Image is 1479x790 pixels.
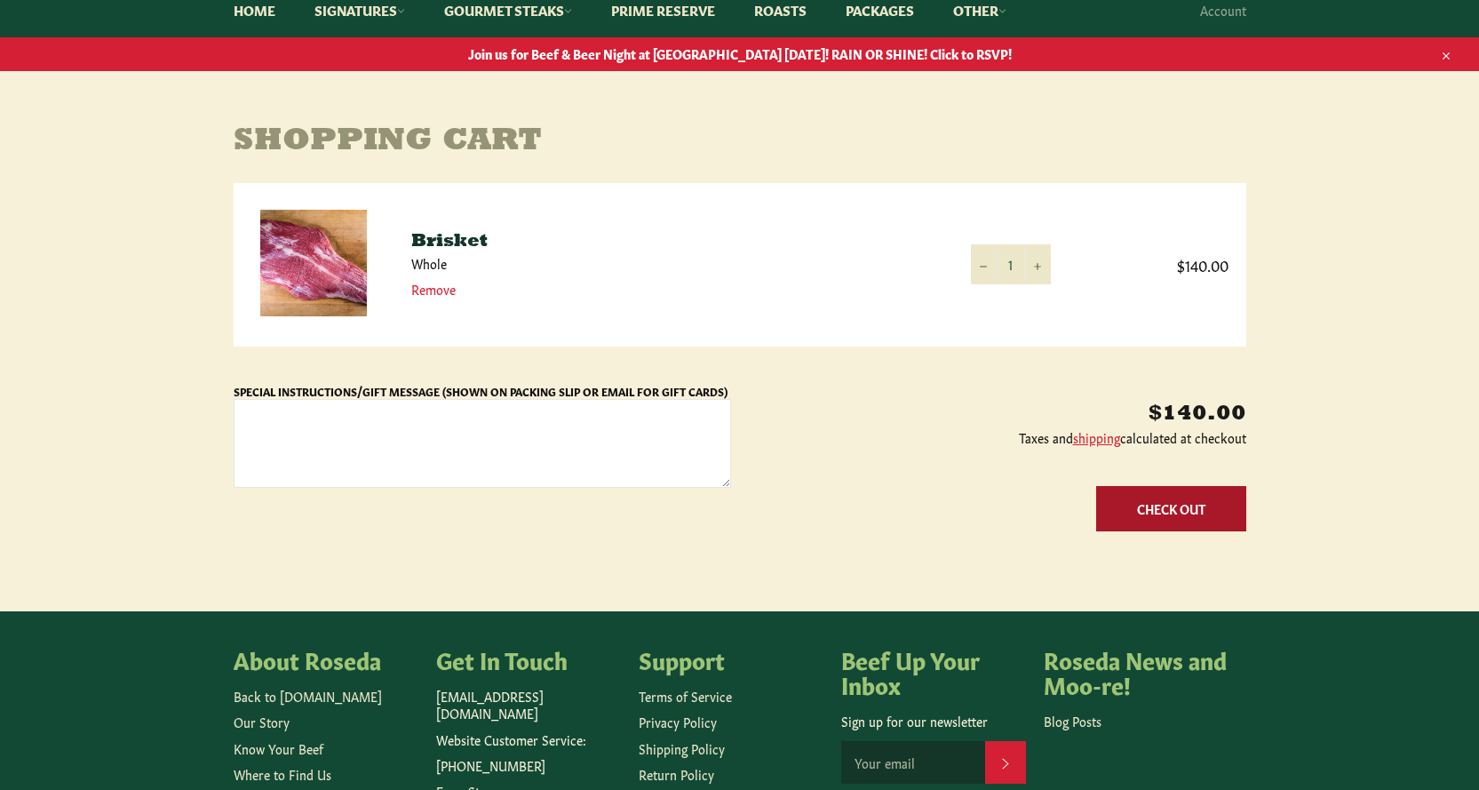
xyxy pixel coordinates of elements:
a: shipping [1073,428,1120,446]
button: Reduce item quantity by one [971,244,998,284]
p: Sign up for our newsletter [841,713,1026,730]
h4: About Roseda [234,647,418,672]
p: $140.00 [749,400,1246,429]
a: Privacy Policy [639,713,717,730]
button: Check Out [1096,486,1246,531]
input: Your email [841,741,985,784]
a: Terms of Service [639,687,732,705]
h4: Get In Touch [436,647,621,672]
a: Brisket [411,233,488,251]
a: Remove [411,280,456,298]
h4: Beef Up Your Inbox [841,647,1026,696]
p: Taxes and calculated at checkout [749,429,1246,446]
a: Know Your Beef [234,739,323,757]
p: Whole [411,255,935,272]
p: [PHONE_NUMBER] [436,757,621,774]
label: Special Instructions/Gift Message (Shown on Packing Slip or Email for Gift Cards) [234,384,728,398]
p: [EMAIL_ADDRESS][DOMAIN_NAME] [436,688,621,722]
h1: Shopping Cart [234,124,1246,160]
span: $140.00 [1086,254,1229,275]
a: Back to [DOMAIN_NAME] [234,687,382,705]
a: Our Story [234,713,290,730]
a: Shipping Policy [639,739,725,757]
button: Increase item quantity by one [1024,244,1051,284]
h4: Support [639,647,823,672]
a: Blog Posts [1044,712,1101,730]
a: Where to Find Us [234,765,331,783]
p: Website Customer Service: [436,731,621,748]
h4: Roseda News and Moo-re! [1044,647,1229,696]
a: Return Policy [639,765,714,783]
img: Brisket - Whole [260,210,367,316]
